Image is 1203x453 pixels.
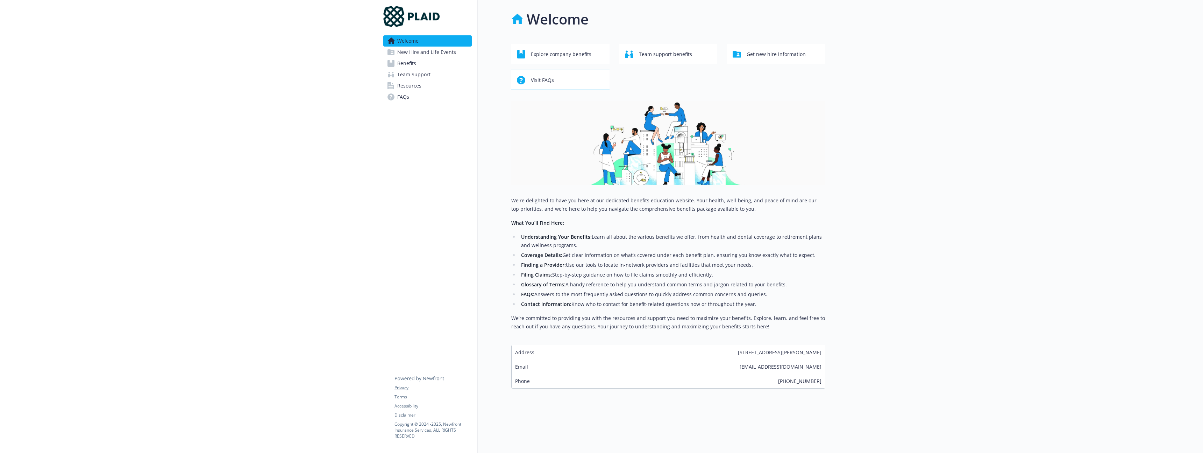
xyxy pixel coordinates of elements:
[521,252,562,258] strong: Coverage Details:
[519,271,825,279] li: Step-by-step guidance on how to file claims smoothly and efficiently.
[521,291,534,298] strong: FAQs:
[397,47,456,58] span: New Hire and Life Events
[521,234,592,240] strong: Understanding Your Benefits:
[531,48,591,61] span: Explore company benefits
[511,101,825,185] img: overview page banner
[397,58,416,69] span: Benefits
[383,35,472,47] a: Welcome
[397,80,421,91] span: Resources
[519,300,825,308] li: Know who to contact for benefit-related questions now or throughout the year.
[519,290,825,299] li: Answers to the most frequently asked questions to quickly address common concerns and queries.
[531,74,554,87] span: Visit FAQs
[397,91,409,103] span: FAQs
[521,301,571,307] strong: Contact Information:
[394,394,471,400] a: Terms
[511,314,825,331] p: We’re committed to providing you with the resources and support you need to maximize your benefit...
[383,91,472,103] a: FAQs
[519,261,825,269] li: Use our tools to locate in-network providers and facilities that meet your needs.
[397,69,430,80] span: Team Support
[740,363,821,370] span: [EMAIL_ADDRESS][DOMAIN_NAME]
[778,377,821,385] span: [PHONE_NUMBER]
[511,196,825,213] p: We're delighted to have you here at our dedicated benefits education website. Your health, well-b...
[394,385,471,391] a: Privacy
[383,47,472,58] a: New Hire and Life Events
[515,349,534,356] span: Address
[511,70,610,90] button: Visit FAQs
[394,412,471,418] a: Disclaimer
[747,48,806,61] span: Get new hire information
[521,271,552,278] strong: Filing Claims:
[519,233,825,250] li: Learn all about the various benefits we offer, from health and dental coverage to retirement plan...
[521,281,565,288] strong: Glossary of Terms:
[511,44,610,64] button: Explore company benefits
[519,280,825,289] li: A handy reference to help you understand common terms and jargon related to your benefits.
[383,58,472,69] a: Benefits
[383,80,472,91] a: Resources
[397,35,419,47] span: Welcome
[619,44,718,64] button: Team support benefits
[515,377,530,385] span: Phone
[394,421,471,439] p: Copyright © 2024 - 2025 , Newfront Insurance Services, ALL RIGHTS RESERVED
[738,349,821,356] span: [STREET_ADDRESS][PERSON_NAME]
[727,44,825,64] button: Get new hire information
[521,262,566,268] strong: Finding a Provider:
[515,363,528,370] span: Email
[394,403,471,409] a: Accessibility
[519,251,825,259] li: Get clear information on what’s covered under each benefit plan, ensuring you know exactly what t...
[383,69,472,80] a: Team Support
[511,219,564,226] strong: What You’ll Find Here:
[639,48,692,61] span: Team support benefits
[527,9,589,30] h1: Welcome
